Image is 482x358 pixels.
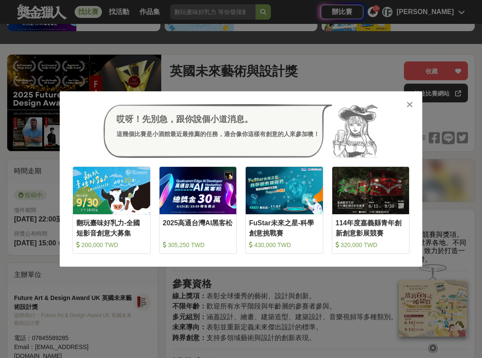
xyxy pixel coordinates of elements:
[76,241,147,249] div: 200,000 TWD
[116,130,319,139] div: 這幾個比賽是小酒館最近最推薦的任務，適合像你這樣有創意的人來參加噢！
[116,113,319,125] div: 哎呀！先別急，跟你說個小道消息。
[249,241,319,249] div: 430,000 TWD
[249,218,319,237] div: FuStar未來之星-科學創意挑戰賽
[332,167,409,214] img: Cover Image
[163,241,233,249] div: 305,250 TWD
[336,241,406,249] div: 320,000 TWD
[245,166,323,254] a: Cover ImageFuStar未來之星-科學創意挑戰賽 430,000 TWD
[73,167,150,214] img: Cover Image
[76,218,147,237] div: 翻玩臺味好乳力-全國短影音創意大募集
[160,167,237,214] img: Cover Image
[246,167,323,214] img: Cover Image
[332,104,378,158] img: Avatar
[336,218,406,237] div: 114年度嘉義縣青年創新創意影展競賽
[159,166,237,254] a: Cover Image2025高通台灣AI黑客松 305,250 TWD
[332,166,410,254] a: Cover Image114年度嘉義縣青年創新創意影展競賽 320,000 TWD
[73,166,151,254] a: Cover Image翻玩臺味好乳力-全國短影音創意大募集 200,000 TWD
[163,218,233,237] div: 2025高通台灣AI黑客松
